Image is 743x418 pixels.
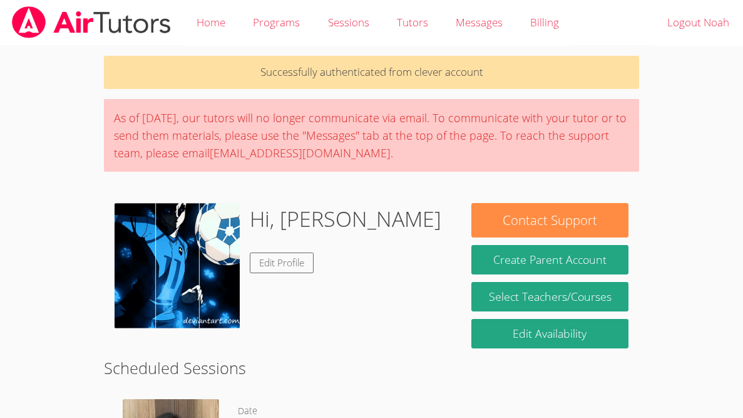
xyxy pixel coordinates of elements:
img: airtutors_banner-c4298cdbf04f3fff15de1276eac7730deb9818008684d7c2e4769d2f7ddbe033.png [11,6,172,38]
span: Messages [456,15,503,29]
div: As of [DATE], our tutors will no longer communicate via email. To communicate with your tutor or ... [104,99,639,172]
a: Select Teachers/Courses [471,282,628,311]
a: Edit Availability [471,319,628,348]
h2: Scheduled Sessions [104,356,639,380]
button: Create Parent Account [471,245,628,274]
h1: Hi, [PERSON_NAME] [250,203,441,235]
p: Successfully authenticated from clever account [104,56,639,89]
img: Screenshot%202025-05-01%2012.09.37%20PM.png [115,203,240,328]
button: Contact Support [471,203,628,238]
a: Edit Profile [250,253,314,273]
